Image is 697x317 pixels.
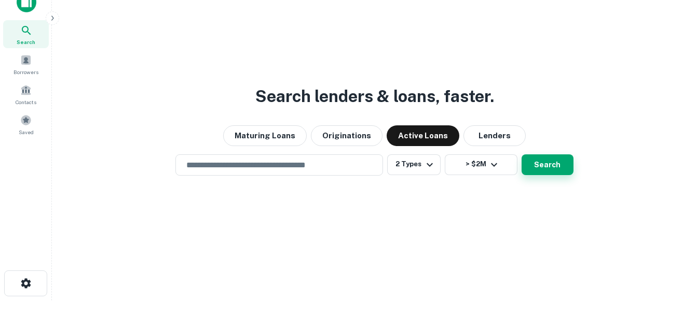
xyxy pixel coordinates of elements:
[255,84,494,109] h3: Search lenders & loans, faster.
[3,80,49,108] a: Contacts
[311,125,382,146] button: Originations
[3,110,49,138] a: Saved
[17,38,35,46] span: Search
[19,128,34,136] span: Saved
[3,50,49,78] a: Borrowers
[445,154,517,175] button: > $2M
[13,68,38,76] span: Borrowers
[645,234,697,284] iframe: Chat Widget
[16,98,36,106] span: Contacts
[3,20,49,48] a: Search
[387,154,440,175] button: 2 Types
[522,154,573,175] button: Search
[387,125,459,146] button: Active Loans
[463,125,526,146] button: Lenders
[223,125,307,146] button: Maturing Loans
